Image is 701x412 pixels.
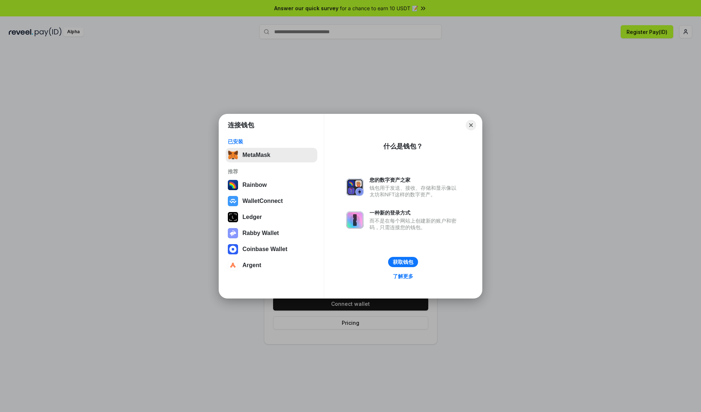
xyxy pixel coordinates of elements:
[226,210,317,224] button: Ledger
[226,242,317,257] button: Coinbase Wallet
[466,120,476,130] button: Close
[228,260,238,270] img: svg+xml,%3Csvg%20width%3D%2228%22%20height%3D%2228%22%20viewBox%3D%220%200%2028%2028%22%20fill%3D...
[226,148,317,162] button: MetaMask
[228,150,238,160] img: svg+xml,%3Csvg%20fill%3D%22none%22%20height%3D%2233%22%20viewBox%3D%220%200%2035%2033%22%20width%...
[242,230,279,236] div: Rabby Wallet
[228,138,315,145] div: 已安装
[226,258,317,273] button: Argent
[226,194,317,208] button: WalletConnect
[228,212,238,222] img: svg+xml,%3Csvg%20xmlns%3D%22http%3A%2F%2Fwww.w3.org%2F2000%2Fsvg%22%20width%3D%2228%22%20height%3...
[346,211,364,229] img: svg+xml,%3Csvg%20xmlns%3D%22http%3A%2F%2Fwww.w3.org%2F2000%2Fsvg%22%20fill%3D%22none%22%20viewBox...
[242,152,270,158] div: MetaMask
[393,273,413,280] div: 了解更多
[242,198,283,204] div: WalletConnect
[388,272,418,281] a: 了解更多
[242,214,262,220] div: Ledger
[369,177,460,183] div: 您的数字资产之家
[346,178,364,196] img: svg+xml,%3Csvg%20xmlns%3D%22http%3A%2F%2Fwww.w3.org%2F2000%2Fsvg%22%20fill%3D%22none%22%20viewBox...
[369,217,460,231] div: 而不是在每个网站上创建新的账户和密码，只需连接您的钱包。
[228,244,238,254] img: svg+xml,%3Csvg%20width%3D%2228%22%20height%3D%2228%22%20viewBox%3D%220%200%2028%2028%22%20fill%3D...
[226,226,317,240] button: Rabby Wallet
[242,182,267,188] div: Rainbow
[228,228,238,238] img: svg+xml,%3Csvg%20xmlns%3D%22http%3A%2F%2Fwww.w3.org%2F2000%2Fsvg%22%20fill%3D%22none%22%20viewBox...
[369,185,460,198] div: 钱包用于发送、接收、存储和显示像以太坊和NFT这样的数字资产。
[388,257,418,267] button: 获取钱包
[242,246,287,253] div: Coinbase Wallet
[226,178,317,192] button: Rainbow
[383,142,423,151] div: 什么是钱包？
[228,168,315,175] div: 推荐
[228,121,254,130] h1: 连接钱包
[369,209,460,216] div: 一种新的登录方式
[242,262,261,269] div: Argent
[228,180,238,190] img: svg+xml,%3Csvg%20width%3D%22120%22%20height%3D%22120%22%20viewBox%3D%220%200%20120%20120%22%20fil...
[393,259,413,265] div: 获取钱包
[228,196,238,206] img: svg+xml,%3Csvg%20width%3D%2228%22%20height%3D%2228%22%20viewBox%3D%220%200%2028%2028%22%20fill%3D...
